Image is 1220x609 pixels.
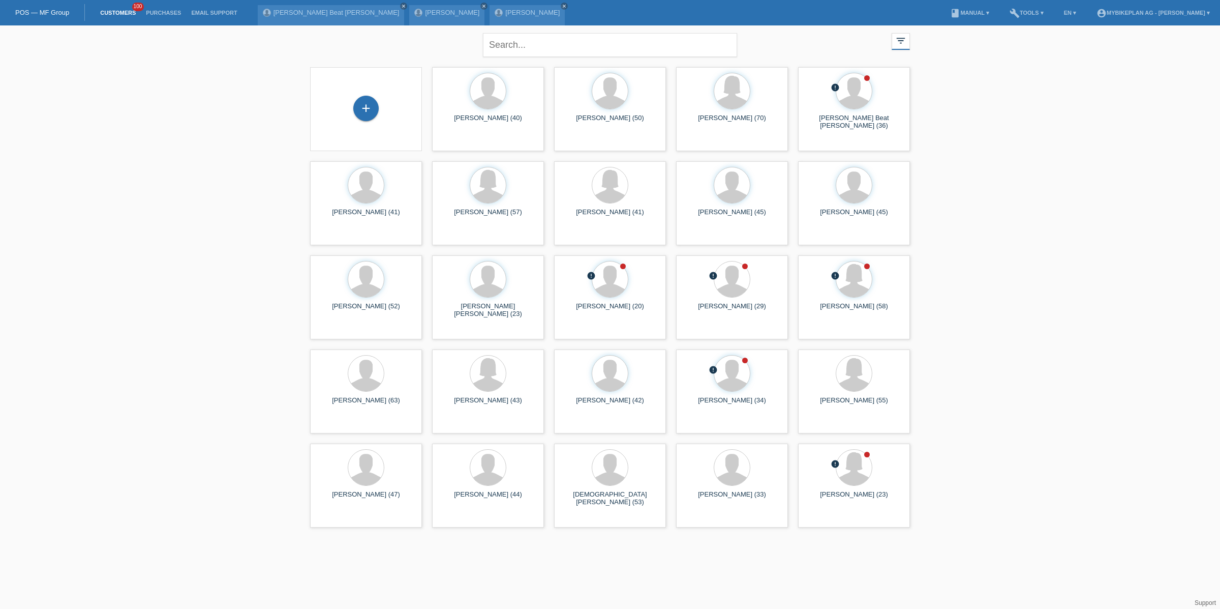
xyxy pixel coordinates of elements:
i: close [562,4,567,9]
div: [PERSON_NAME] (42) [562,396,658,413]
div: [PERSON_NAME] (57) [440,208,536,224]
a: [PERSON_NAME] [505,9,560,16]
div: unconfirmed, pending [709,365,718,376]
i: error [831,271,840,280]
a: POS — MF Group [15,9,69,16]
a: Email Support [186,10,242,16]
div: [PERSON_NAME] (52) [318,302,414,318]
div: unconfirmed, pending [587,271,596,282]
a: Purchases [141,10,186,16]
i: error [587,271,596,280]
span: 100 [132,3,144,11]
div: [PERSON_NAME] (41) [562,208,658,224]
i: close [401,4,406,9]
i: account_circle [1096,8,1107,18]
i: close [481,4,486,9]
div: unconfirmed, pending [831,271,840,282]
div: [PERSON_NAME] (45) [806,208,902,224]
a: [PERSON_NAME] Beat [PERSON_NAME] [273,9,400,16]
i: error [709,271,718,280]
a: account_circleMybikeplan AG - [PERSON_NAME] ▾ [1091,10,1215,16]
i: error [831,459,840,469]
div: [PERSON_NAME] (55) [806,396,902,413]
div: [PERSON_NAME] (40) [440,114,536,130]
div: [PERSON_NAME] (50) [562,114,658,130]
div: [PERSON_NAME] (41) [318,208,414,224]
div: unconfirmed, pending [831,459,840,470]
a: Customers [95,10,141,16]
input: Search... [483,33,737,57]
div: [PERSON_NAME] (63) [318,396,414,413]
div: [DEMOGRAPHIC_DATA][PERSON_NAME] (53) [562,490,658,507]
div: unconfirmed, pending [709,271,718,282]
div: [PERSON_NAME] Beat [PERSON_NAME] (36) [806,114,902,130]
a: bookManual ▾ [945,10,994,16]
div: [PERSON_NAME] (29) [684,302,780,318]
div: [PERSON_NAME] (43) [440,396,536,413]
a: EN ▾ [1059,10,1081,16]
div: [PERSON_NAME] (34) [684,396,780,413]
div: Add customer [354,100,378,117]
a: Support [1195,599,1216,606]
a: [PERSON_NAME] [425,9,479,16]
div: [PERSON_NAME] [PERSON_NAME] (23) [440,302,536,318]
i: book [950,8,960,18]
div: [PERSON_NAME] (70) [684,114,780,130]
div: [PERSON_NAME] (20) [562,302,658,318]
div: [PERSON_NAME] (44) [440,490,536,507]
a: close [400,3,407,10]
a: buildTools ▾ [1004,10,1049,16]
i: filter_list [895,35,906,46]
a: close [480,3,487,10]
div: [PERSON_NAME] (58) [806,302,902,318]
div: [PERSON_NAME] (47) [318,490,414,507]
div: unconfirmed, pending [831,83,840,94]
i: build [1010,8,1020,18]
div: [PERSON_NAME] (45) [684,208,780,224]
div: [PERSON_NAME] (23) [806,490,902,507]
a: close [561,3,568,10]
i: error [831,83,840,92]
i: error [709,365,718,374]
div: [PERSON_NAME] (33) [684,490,780,507]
